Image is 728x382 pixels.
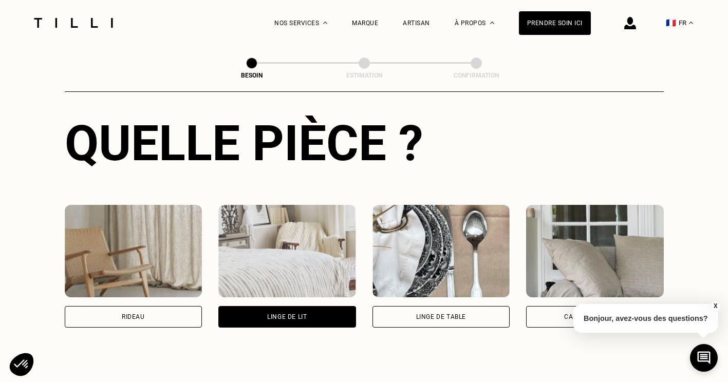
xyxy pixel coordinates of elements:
span: 🇫🇷 [666,18,676,28]
a: Prendre soin ici [519,11,591,35]
div: Linge de lit [267,314,307,320]
img: Tilli retouche votre Linge de table [372,205,510,297]
img: Logo du service de couturière Tilli [30,18,117,28]
img: Tilli retouche votre Canapé & chaises [526,205,664,297]
div: Canapé & chaises [564,314,626,320]
div: Besoin [200,72,303,79]
img: menu déroulant [689,22,693,24]
img: Menu déroulant [323,22,327,24]
img: Menu déroulant à propos [490,22,494,24]
div: Confirmation [425,72,528,79]
div: Quelle pièce ? [65,114,664,172]
img: Tilli retouche votre Rideau [65,205,202,297]
a: Artisan [403,20,430,27]
div: Linge de table [416,314,466,320]
p: Bonjour, avez-vous des questions? [573,304,718,333]
img: icône connexion [624,17,636,29]
img: Tilli retouche votre Linge de lit [218,205,356,297]
button: X [710,300,720,312]
a: Marque [352,20,378,27]
div: Estimation [313,72,416,79]
div: Rideau [122,314,145,320]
